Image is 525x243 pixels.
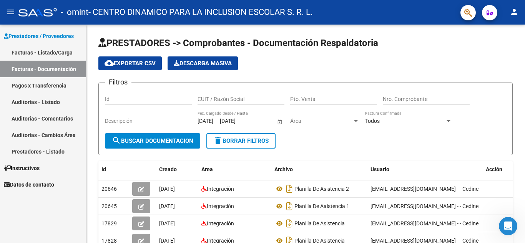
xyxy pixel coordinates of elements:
span: Archivo [274,166,293,172]
i: Descargar documento [284,217,294,230]
datatable-header-cell: Acción [483,161,521,178]
button: Buscar Documentacion [105,133,200,149]
datatable-header-cell: Archivo [271,161,367,178]
mat-icon: delete [213,136,223,145]
span: Planilla De Aaistencia 1 [294,203,349,209]
span: Todos [365,118,380,124]
h3: Filtros [105,77,131,88]
span: Integración [207,220,234,226]
span: [DATE] [159,203,175,209]
button: Exportar CSV [98,56,162,70]
span: Planilla De Asistencia 2 [294,186,349,192]
span: [DATE] [159,186,175,192]
span: Datos de contacto [4,180,54,189]
app-download-masive: Descarga masiva de comprobantes (adjuntos) [168,56,238,70]
span: Integración [207,186,234,192]
datatable-header-cell: Id [98,161,129,178]
i: Descargar documento [284,200,294,212]
button: Descarga Masiva [168,56,238,70]
span: – [215,118,218,124]
input: End date [220,118,258,124]
span: Buscar Documentacion [112,137,193,144]
span: Area [201,166,213,172]
span: [EMAIL_ADDRESS][DOMAIN_NAME] - - Cedine [370,203,478,209]
span: Id [101,166,106,172]
span: Planilla De Asistencia [294,220,345,226]
iframe: Intercom live chat [499,217,517,235]
span: 17829 [101,220,117,226]
datatable-header-cell: Usuario [367,161,483,178]
input: Start date [198,118,213,124]
span: [EMAIL_ADDRESS][DOMAIN_NAME] - - Cedine [370,220,478,226]
span: Borrar Filtros [213,137,269,144]
span: [EMAIL_ADDRESS][DOMAIN_NAME] - - Cedine [370,186,478,192]
span: PRESTADORES -> Comprobantes - Documentación Respaldatoria [98,38,378,48]
mat-icon: menu [6,7,15,17]
button: Open calendar [276,117,284,126]
span: Creado [159,166,177,172]
span: Usuario [370,166,389,172]
span: Exportar CSV [105,60,156,67]
span: Descarga Masiva [174,60,232,67]
span: Integración [207,203,234,209]
mat-icon: cloud_download [105,58,114,68]
span: Acción [486,166,502,172]
mat-icon: search [112,136,121,145]
span: - omint [61,4,88,21]
datatable-header-cell: Creado [156,161,198,178]
span: 20646 [101,186,117,192]
span: Prestadores / Proveedores [4,32,74,40]
span: Área [290,118,352,124]
datatable-header-cell: Area [198,161,271,178]
span: Instructivos [4,164,40,172]
button: Borrar Filtros [206,133,276,149]
mat-icon: person [510,7,519,17]
i: Descargar documento [284,183,294,195]
span: - CENTRO DINAMICO PARA LA INCLUSION ESCOLAR S. R. L. [88,4,313,21]
span: [DATE] [159,220,175,226]
span: 20645 [101,203,117,209]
